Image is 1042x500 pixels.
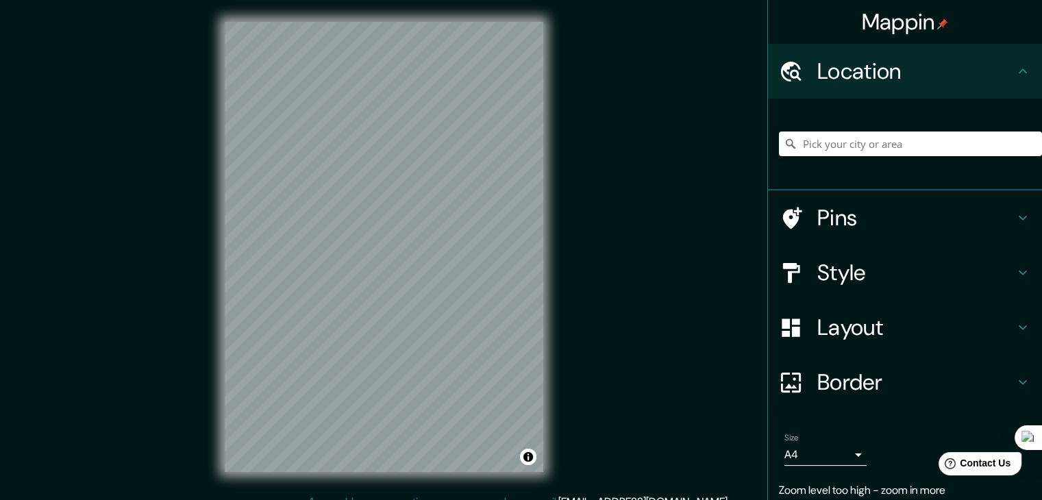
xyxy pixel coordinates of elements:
div: Style [768,245,1042,300]
h4: Border [817,368,1015,396]
h4: Pins [817,204,1015,232]
label: Size [784,432,799,444]
button: Toggle attribution [520,449,536,465]
h4: Style [817,259,1015,286]
h4: Mappin [862,8,949,36]
canvas: Map [225,22,543,472]
div: Location [768,44,1042,99]
img: pin-icon.png [937,18,948,29]
h4: Location [817,58,1015,85]
iframe: Help widget launcher [920,447,1027,485]
div: Layout [768,300,1042,355]
p: Zoom level too high - zoom in more [779,482,1031,499]
h4: Layout [817,314,1015,341]
div: A4 [784,444,867,466]
input: Pick your city or area [779,132,1042,156]
div: Border [768,355,1042,410]
div: Pins [768,190,1042,245]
